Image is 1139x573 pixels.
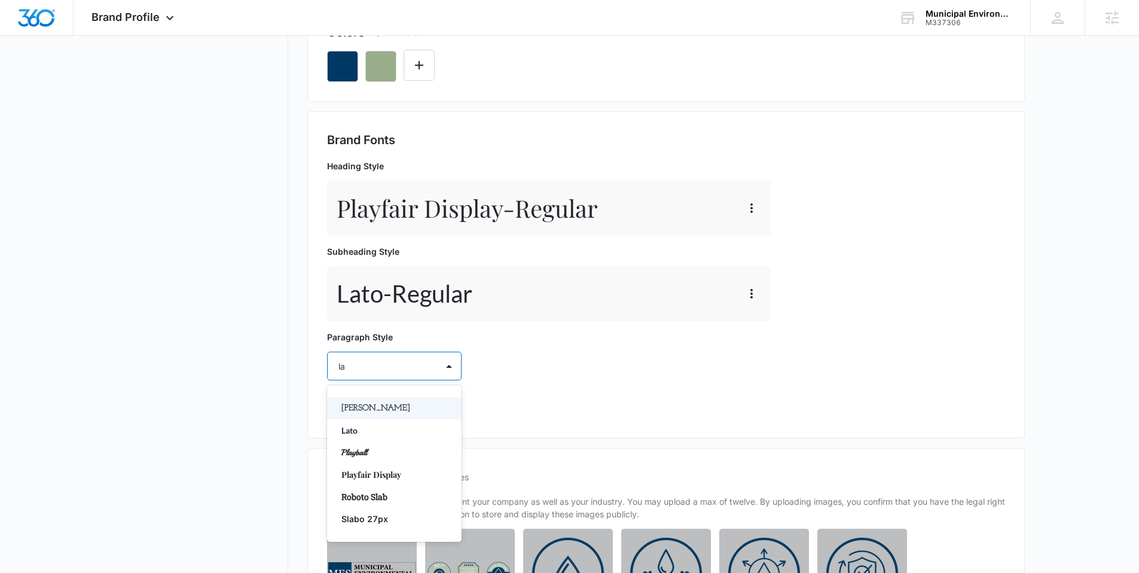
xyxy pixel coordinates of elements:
[341,490,445,503] p: Roboto Slab
[341,468,445,481] p: Playfair Display
[327,245,771,258] p: Subheading Style
[341,424,445,437] p: Lato
[91,11,160,23] span: Brand Profile
[404,50,435,81] button: Edit Color
[337,190,598,226] p: Playfair Display - Regular
[341,513,445,525] p: Slabo 27px
[327,495,1005,520] p: These generalized images represent your company as well as your industry. You may upload a max of...
[341,446,445,459] p: Playball
[327,160,771,172] p: Heading Style
[327,131,1005,149] h2: Brand Fonts
[926,19,1013,27] div: account id
[341,402,445,414] p: [PERSON_NAME]
[327,331,462,343] p: Paragraph Style
[337,276,472,312] p: Lato - Regular
[926,9,1013,19] div: account name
